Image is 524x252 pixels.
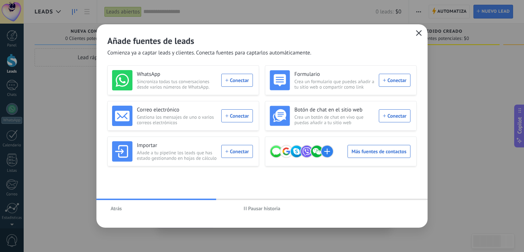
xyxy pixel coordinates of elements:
span: Pausar historia [248,206,281,211]
span: Crea un botón de chat en vivo que puedas añadir a tu sitio web [294,114,374,125]
button: Atrás [107,203,125,214]
span: Atrás [111,206,122,211]
button: Pausar historia [241,203,284,214]
h3: Correo electrónico [137,106,217,114]
h3: Importar [137,142,217,149]
span: Crea un formulario que puedes añadir a tu sitio web o compartir como link [294,79,374,90]
span: Sincroniza todas tus conversaciones desde varios números de WhatsApp. [137,79,217,90]
h3: WhatsApp [137,71,217,78]
h2: Añade fuentes de leads [107,35,417,46]
h3: Formulario [294,71,374,78]
h3: Botón de chat en el sitio web [294,106,374,114]
span: Gestiona los mensajes de uno o varios correos electrónicos [137,114,217,125]
span: Comienza ya a captar leads y clientes. Conecta fuentes para captarlos automáticamente. [107,49,311,57]
span: Añade a tu pipeline los leads que has estado gestionando en hojas de cálculo [137,150,217,161]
